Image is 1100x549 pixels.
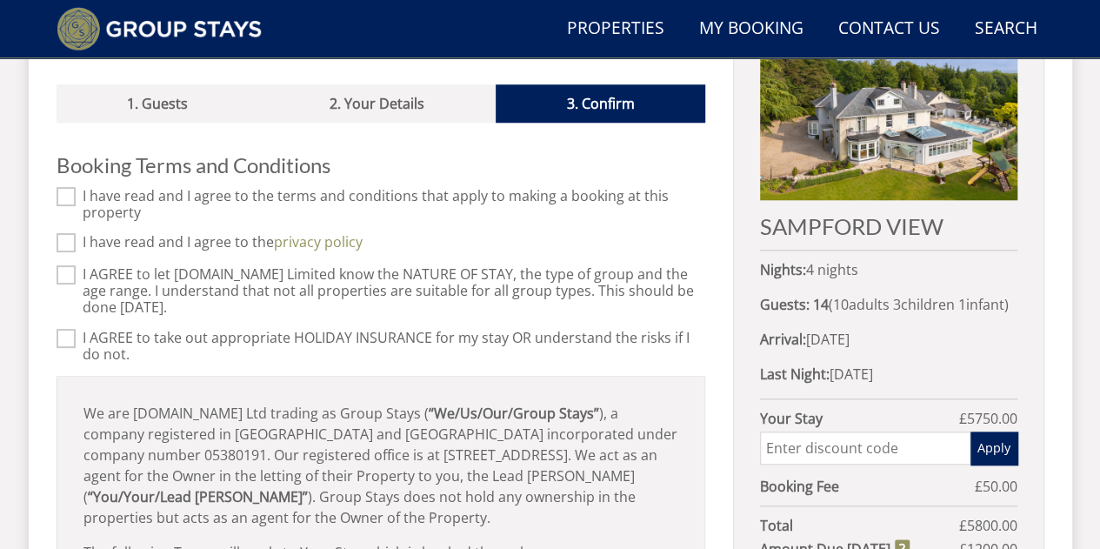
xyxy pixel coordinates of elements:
strong: Booking Fee [760,476,974,497]
span: 3 [893,295,901,314]
span: adult [833,295,890,314]
span: 5750.00 [967,409,1017,428]
img: Group Stays [57,7,263,50]
span: ren [932,295,955,314]
span: child [890,295,955,314]
p: [DATE] [760,364,1017,385]
strong: Arrival: [760,330,806,349]
label: I AGREE to take out appropriate HOLIDAY INSURANCE for my stay OR understand the risks if I do not. [83,330,706,363]
span: 50.00 [983,477,1017,496]
a: Contact Us [831,10,947,49]
span: s [883,295,890,314]
span: 1 [958,295,966,314]
button: Apply [970,432,1017,465]
p: We are [DOMAIN_NAME] Ltd trading as Group Stays ( ), a company registered in [GEOGRAPHIC_DATA] an... [83,403,679,528]
a: Properties [560,10,671,49]
h2: SAMPFORD VIEW [760,214,1017,238]
strong: Nights: [760,260,806,279]
strong: Your Stay [760,408,958,429]
strong: Last Night: [760,365,830,384]
span: ( ) [813,295,1009,314]
label: I have read and I agree to the [83,234,706,253]
span: 10 [833,295,849,314]
input: Enter discount code [760,432,970,465]
span: £ [959,515,1017,536]
label: I have read and I agree to the terms and conditions that apply to making a booking at this property [83,188,706,221]
a: privacy policy [274,232,363,251]
p: [DATE] [760,329,1017,350]
a: 3. Confirm [496,84,705,123]
a: My Booking [692,10,810,49]
span: infant [955,295,1004,314]
strong: “We/Us/Our/Group Stays” [429,404,599,423]
strong: Guests: [760,295,810,314]
span: £ [959,408,1017,429]
a: Search [968,10,1044,49]
p: 4 nights [760,259,1017,280]
a: 1. Guests [57,84,259,123]
strong: 14 [813,295,829,314]
img: An image of 'SAMPFORD VIEW' [760,35,1017,200]
strong: “You/Your/Lead [PERSON_NAME]” [88,487,308,506]
label: I AGREE to let [DOMAIN_NAME] Limited know the NATURE OF STAY, the type of group and the age range... [83,266,706,317]
a: 2. Your Details [259,84,496,123]
span: 5800.00 [967,516,1017,535]
h3: Booking Terms and Conditions [57,154,706,177]
span: £ [975,476,1017,497]
strong: Total [760,515,958,536]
